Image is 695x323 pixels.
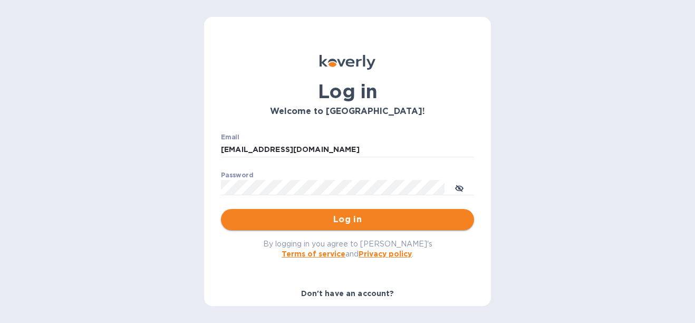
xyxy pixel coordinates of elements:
[320,55,375,70] img: Koverly
[263,240,432,258] span: By logging in you agree to [PERSON_NAME]'s and .
[221,107,474,117] h3: Welcome to [GEOGRAPHIC_DATA]!
[282,250,345,258] a: Terms of service
[229,213,466,226] span: Log in
[449,177,470,198] button: toggle password visibility
[301,289,394,298] b: Don't have an account?
[221,209,474,230] button: Log in
[221,172,253,178] label: Password
[221,134,239,140] label: Email
[221,142,474,158] input: Enter email address
[359,250,412,258] a: Privacy policy
[221,80,474,102] h1: Log in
